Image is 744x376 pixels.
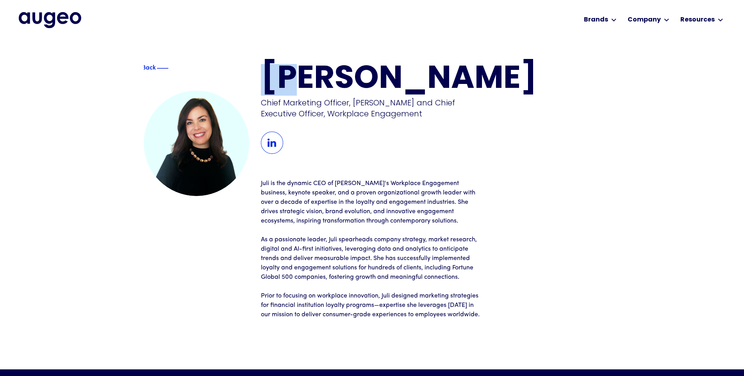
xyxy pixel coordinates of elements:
h1: [PERSON_NAME] [261,64,601,96]
div: Company [628,15,661,25]
div: Back [142,62,156,72]
img: Augeo's full logo in midnight blue. [19,12,81,28]
div: Chief Marketing Officer, [PERSON_NAME] and Chief Executive Officer, Workplace Engagement [261,97,486,119]
div: Resources [680,15,715,25]
div: Brands [584,15,608,25]
p: ‍ [261,282,484,291]
a: home [19,12,81,28]
a: Blue text arrowBackBlue decorative line [144,64,177,72]
img: Blue decorative line [157,64,168,73]
p: ‍ [261,226,484,235]
img: LinkedIn Icon [261,132,283,154]
p: As a passionate leader, Juli spearheads company strategy, market research, digital and AI-first i... [261,235,484,282]
p: Juli is the dynamic CEO of [PERSON_NAME]'s Workplace Engagement business, keynote speaker, and a ... [261,179,484,226]
p: Prior to focusing on workplace innovation, Juli designed marketing strategies for financial insti... [261,291,484,319]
